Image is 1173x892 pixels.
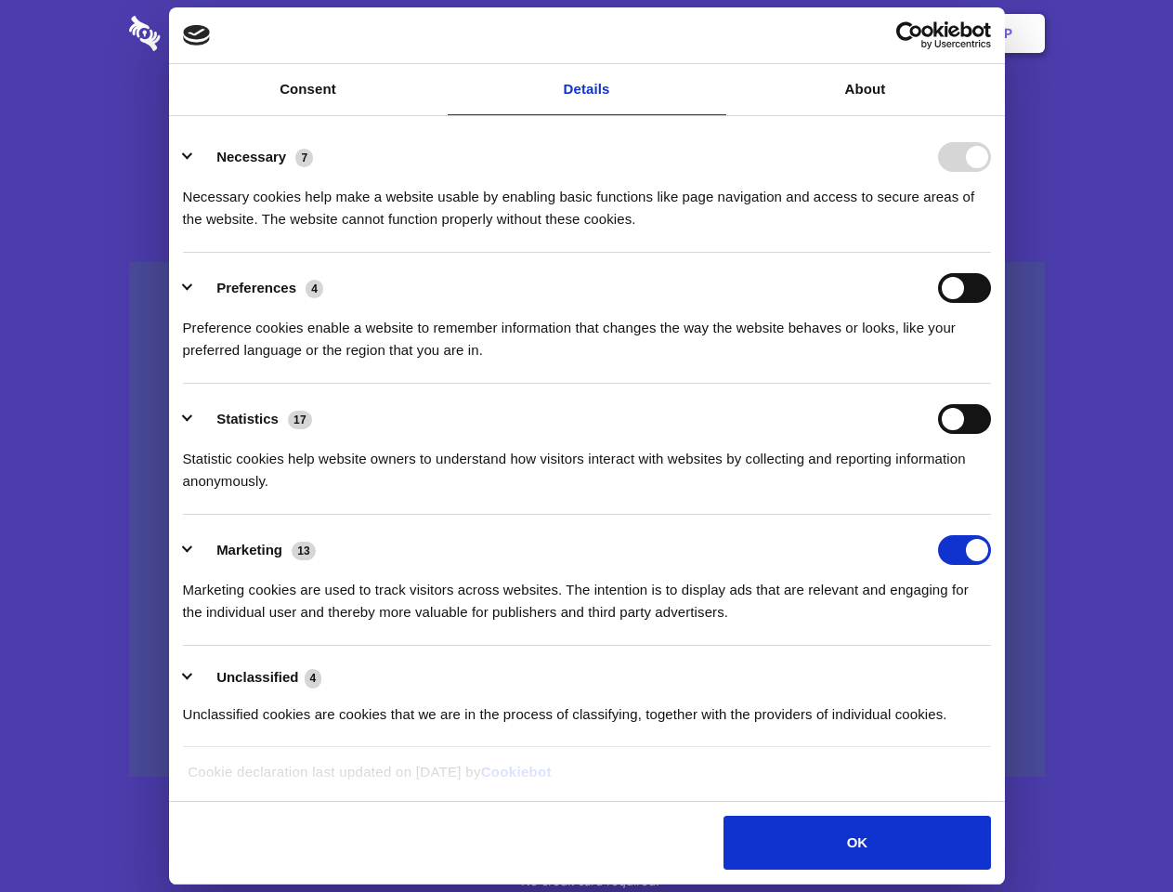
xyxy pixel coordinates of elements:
button: Necessary (7) [183,142,325,172]
span: 4 [306,280,323,298]
div: Cookie declaration last updated on [DATE] by [174,761,999,797]
label: Marketing [216,542,282,557]
a: Contact [753,5,839,62]
button: Statistics (17) [183,404,324,434]
a: Cookiebot [481,764,552,780]
div: Statistic cookies help website owners to understand how visitors interact with websites by collec... [183,434,991,492]
button: Unclassified (4) [183,666,333,689]
a: About [726,64,1005,115]
div: Marketing cookies are used to track visitors across websites. The intention is to display ads tha... [183,565,991,623]
label: Necessary [216,149,286,164]
img: logo [183,25,211,46]
span: 4 [305,669,322,688]
span: 13 [292,542,316,560]
span: 17 [288,411,312,429]
label: Statistics [216,411,279,426]
button: Marketing (13) [183,535,328,565]
a: Consent [169,64,448,115]
button: OK [723,816,990,870]
a: Details [448,64,726,115]
div: Necessary cookies help make a website usable by enabling basic functions like page navigation and... [183,172,991,230]
span: 7 [295,149,313,167]
button: Preferences (4) [183,273,335,303]
img: logo-wordmark-white-trans-d4663122ce5f474addd5e946df7df03e33cb6a1c49d2221995e7729f52c070b2.svg [129,16,288,51]
div: Unclassified cookies are cookies that we are in the process of classifying, together with the pro... [183,689,991,726]
a: Login [842,5,923,62]
a: Pricing [545,5,626,62]
h4: Auto-redaction of sensitive data, encrypted data sharing and self-destructing private chats. Shar... [129,169,1045,230]
a: Usercentrics Cookiebot - opens in a new window [828,21,991,49]
label: Preferences [216,280,296,295]
a: Wistia video thumbnail [129,262,1045,778]
div: Preference cookies enable a website to remember information that changes the way the website beha... [183,303,991,361]
iframe: Drift Widget Chat Controller [1080,799,1151,870]
h1: Eliminate Slack Data Loss. [129,84,1045,151]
